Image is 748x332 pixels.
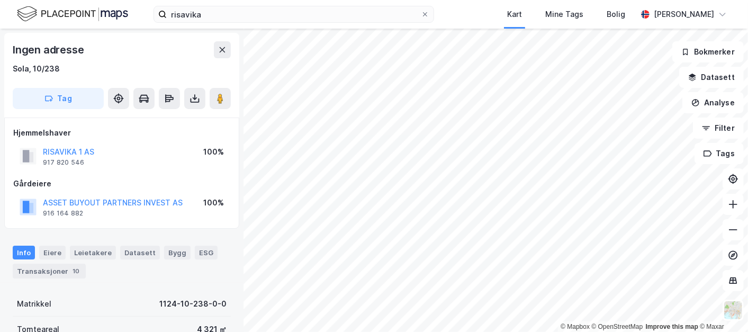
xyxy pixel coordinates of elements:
[695,281,748,332] iframe: Chat Widget
[13,177,230,190] div: Gårdeiere
[13,264,86,279] div: Transaksjoner
[561,323,590,330] a: Mapbox
[17,298,51,310] div: Matrikkel
[203,146,224,158] div: 100%
[13,88,104,109] button: Tag
[195,246,218,259] div: ESG
[654,8,714,21] div: [PERSON_NAME]
[70,266,82,276] div: 10
[646,323,698,330] a: Improve this map
[693,118,744,139] button: Filter
[607,8,625,21] div: Bolig
[70,246,116,259] div: Leietakere
[682,92,744,113] button: Analyse
[672,41,744,62] button: Bokmerker
[679,67,744,88] button: Datasett
[695,143,744,164] button: Tags
[39,246,66,259] div: Eiere
[17,5,128,23] img: logo.f888ab2527a4732fd821a326f86c7f29.svg
[13,41,86,58] div: Ingen adresse
[120,246,160,259] div: Datasett
[592,323,643,330] a: OpenStreetMap
[203,196,224,209] div: 100%
[13,246,35,259] div: Info
[43,209,83,218] div: 916 164 882
[164,246,191,259] div: Bygg
[167,6,421,22] input: Søk på adresse, matrikkel, gårdeiere, leietakere eller personer
[545,8,583,21] div: Mine Tags
[159,298,227,310] div: 1124-10-238-0-0
[13,127,230,139] div: Hjemmelshaver
[507,8,522,21] div: Kart
[13,62,60,75] div: Sola, 10/238
[43,158,84,167] div: 917 820 546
